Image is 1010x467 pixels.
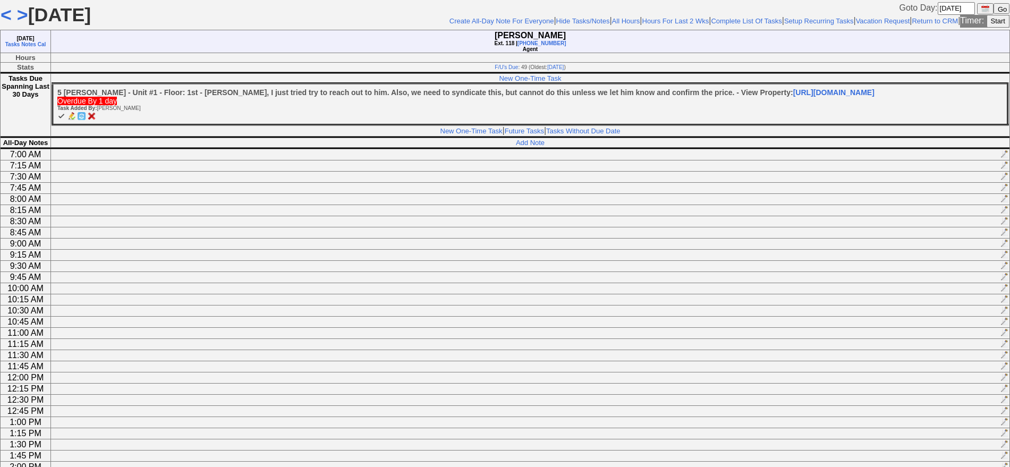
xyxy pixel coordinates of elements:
img: note.png [1001,261,1009,269]
a: Insert Note At 1:15 pm [1001,429,1009,435]
font: New One-Time Task [440,127,503,135]
font: Complete List Of Tasks [711,17,782,25]
img: note.png [1001,418,1009,426]
span: Overdue By 1 day [57,97,117,105]
img: note.png [1001,217,1009,225]
a: 12:00 PM [7,373,44,382]
a: Insert Note At 12:00 pm [1001,373,1009,379]
b: 5 [PERSON_NAME] - Unit #1 - Floor: 1st - [PERSON_NAME], I just tried try to reach out to him. Als... [57,88,875,97]
td: 8:45 am - 9:00 am [51,227,1010,238]
a: Create All-Day Note For Everyone [449,16,554,25]
img: note.png [1001,183,1009,191]
img: note.png [1001,194,1009,202]
a: 1:15 PM [10,429,41,438]
a: Insert Note At 9:00 am [1001,240,1009,245]
font: Vacation Request [856,17,910,25]
td: 7:15 am - 7:30 am [51,160,1010,171]
td: 7:30 am - 7:45 am [51,171,1010,182]
a: Insert Note At 10:00 am [1001,284,1009,290]
a: F/U's Due [495,64,518,70]
font: [PERSON_NAME] [57,105,141,111]
a: Hours For Last 2 Wks [642,16,709,25]
font: Return to CRM [912,17,958,25]
a: 7:30 AM [10,172,41,181]
input: Go [994,3,1009,14]
font: Add Note [516,139,545,147]
font: : 49 (Oldest: ) [495,64,565,70]
a: Tasks [5,41,20,47]
td: 9:45 am - 10:00 am [51,271,1010,283]
a: 10:45 AM [7,317,44,326]
a: Insert Note At 1:45 pm [1001,452,1009,457]
td: 1:00 pm - 1:15 pm [51,417,1010,428]
img: note.png [1001,328,1009,336]
img: note.png [1001,395,1009,403]
a: 11:00 AM [7,328,44,337]
a: 9:15 AM [10,250,41,259]
a: 1:30 PM [10,440,41,449]
a: Insert Note At 11:00 am [1001,329,1009,335]
img: update.png [67,112,75,120]
a: Insert Note At 8:45 am [1001,228,1009,234]
center: | | [52,126,1009,135]
span: Hours [15,54,36,62]
img: note.png [1001,440,1009,448]
td: 12:30 pm - 12:45 pm [51,394,1010,405]
a: 8:30 AM [10,217,41,226]
a: Insert Note At 7:30 am [1001,173,1009,179]
a: 7:45 AM [10,183,41,192]
td: 1:15 pm - 1:30 pm [51,428,1010,439]
td: 9:30 am - 9:45 am [51,260,1010,271]
a: Insert Note At 12:30 pm [1001,396,1009,402]
a: 8:45 AM [10,228,41,237]
td: 11:45 am - 12:00 pm [51,361,1010,372]
img: note.png [1001,273,1009,281]
span: Hours [17,63,34,71]
a: New One-Time Task [440,126,503,135]
img: note.png [1001,429,1009,437]
img: delete.png [88,112,96,120]
a: 12:15 PM [7,384,44,393]
img: note.png [1001,295,1009,303]
td: 10:30 am - 10:45 am [51,305,1010,316]
a: Mark Task Complete [57,111,65,120]
td: 12:00 pm - 12:15 pm [51,372,1010,383]
td: 1:45 pm - 2:00 pm [51,450,1010,461]
font: New One-Time Task [499,74,561,82]
a: 11:15 AM [7,339,44,349]
a: 10:30 AM [7,306,44,315]
img: note.png [1001,406,1009,414]
a: Insert Note At 8:15 am [1001,206,1009,212]
a: Notes [21,41,36,47]
a: Insert Note At 1:00 pm [1001,418,1009,424]
a: 1:00 PM [10,418,41,427]
a: Tasks Due Spanning Last 30 Days [2,74,49,98]
img: markcomplete.png [57,112,65,120]
td: 11:30 am - 11:45 am [51,350,1010,361]
td: 10:45 am - 11:00 am [51,316,1010,327]
a: Complete List Of Tasks [711,16,782,25]
td: 9:00 am - 9:15 am [51,238,1010,249]
a: 10:15 AM [7,295,44,304]
a: 11:45 AM [7,362,44,371]
a: Insert Note At 10:30 am [1001,307,1009,312]
a: 9:45 AM [10,273,41,282]
a: [URL][DOMAIN_NAME] [793,88,875,97]
img: note.png [1001,306,1009,314]
a: 8:00 AM [10,194,41,203]
a: 8:15 AM [10,206,41,215]
img: note.png [1001,228,1009,236]
img: note.png [1001,172,1009,180]
a: 9:30 AM [10,261,41,270]
td: 7:00 am - 7:15 am [51,149,1010,160]
a: Hide Tasks/Notes [556,16,610,25]
img: note.png [1001,239,1009,247]
img: note.png [1001,161,1009,169]
font: Agent [523,46,538,52]
font: Hours For Last 2 Wks [642,17,709,25]
td: 11:15 am - 11:30 am [51,338,1010,350]
font: Ext. 118 | [494,40,566,46]
font: Hide Tasks/Notes [556,17,610,25]
a: Insert Note At 9:45 am [1001,273,1009,279]
a: 10:00 AM [7,284,44,293]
